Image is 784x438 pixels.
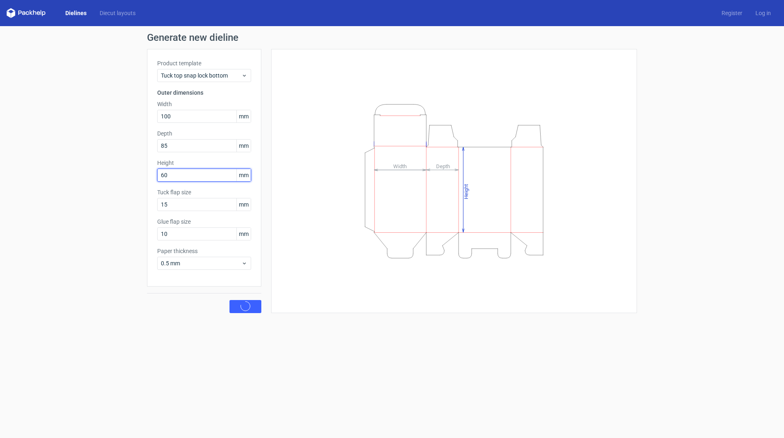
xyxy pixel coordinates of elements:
span: mm [236,228,251,240]
label: Width [157,100,251,108]
label: Product template [157,59,251,67]
label: Depth [157,129,251,138]
span: Tuck top snap lock bottom [161,71,241,80]
a: Dielines [59,9,93,17]
h1: Generate new dieline [147,33,637,42]
span: mm [236,110,251,122]
a: Log in [749,9,777,17]
a: Diecut layouts [93,9,142,17]
label: Glue flap size [157,218,251,226]
span: mm [236,169,251,181]
span: mm [236,198,251,211]
tspan: Height [463,184,469,199]
h3: Outer dimensions [157,89,251,97]
label: Paper thickness [157,247,251,255]
tspan: Width [393,163,407,169]
span: mm [236,140,251,152]
span: 0.5 mm [161,259,241,267]
a: Register [715,9,749,17]
tspan: Depth [436,163,450,169]
label: Tuck flap size [157,188,251,196]
label: Height [157,159,251,167]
